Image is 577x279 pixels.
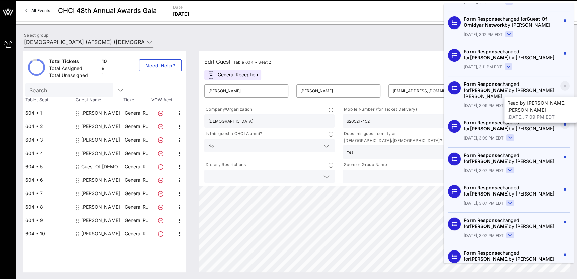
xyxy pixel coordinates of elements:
span: [DATE], 3:07 PM EDT [464,168,504,174]
input: Last Name* [300,86,376,96]
p: Does this guest identify as [DEMOGRAPHIC_DATA]/[DEMOGRAPHIC_DATA]? [343,130,467,144]
span: Ticket [123,97,150,103]
label: Select group [24,33,48,38]
div: Freddy Rodriguez [81,147,120,160]
div: Guest Of American Federation of State, County and Municipal Employees (AFSCME) [81,160,124,173]
span: Form Response [464,81,500,87]
div: 604 • 2 [23,120,73,133]
p: Dietary Restrictions [204,161,246,168]
div: Read by [PERSON_NAME] [PERSON_NAME] [507,99,574,113]
p: General R… [124,120,150,133]
span: [PERSON_NAME] [470,55,509,60]
p: General R… [124,173,150,187]
div: changed for by [PERSON_NAME] [464,49,560,61]
div: changed for by [PERSON_NAME] [464,250,560,262]
p: General R… [124,214,150,227]
span: Guest Name [73,97,123,103]
div: 604 • 3 [23,133,73,147]
span: Form Response [464,250,500,256]
span: [DATE], 3:02 PM EDT [464,233,504,239]
div: 604 • 9 [23,214,73,227]
span: Need Help? [145,63,176,68]
span: Form Response [464,49,500,54]
input: First Name* [208,86,284,96]
div: Andrea Rodriguez [81,214,120,227]
div: changed for by [PERSON_NAME] [PERSON_NAME] [464,81,560,99]
span: [DATE], 3:12 PM EDT [464,32,503,38]
span: Form Response [464,120,500,125]
span: Table, Seat [23,97,73,103]
div: 9 [102,65,107,73]
p: General R… [124,160,150,173]
p: General R… [124,187,150,200]
p: Sponsor Group Name [343,161,387,168]
div: Evelyn Haro [81,187,120,200]
p: [DATE] [173,11,189,17]
div: Adam Breihan [81,200,120,214]
p: General R… [124,106,150,120]
p: General R… [124,133,150,147]
p: Is this guest a CHCI Alumni? [204,130,262,137]
p: General R… [124,200,150,214]
div: 604 • 1 [23,106,73,120]
span: Form Response [464,217,500,223]
span: [PERSON_NAME] [470,126,509,131]
div: 604 • 7 [23,187,73,200]
div: 604 • 8 [23,200,73,214]
span: VOW Acct [150,97,173,103]
div: Yes [347,150,353,155]
span: [PERSON_NAME] [470,191,509,197]
span: Form Response [464,185,500,190]
span: Guest Of Omidyar Network [464,16,547,28]
div: Total Unassigned [49,72,99,80]
div: Emiliano Martinez [81,173,120,187]
div: No [208,144,214,148]
div: changed for by [PERSON_NAME] [464,185,560,197]
div: 604 • 4 [23,147,73,160]
div: Julia Santos [81,120,120,133]
div: Luis Diaz [81,227,120,240]
div: 1 [102,72,107,80]
span: [PERSON_NAME] [470,87,509,93]
div: changed for by [PERSON_NAME] [464,217,560,229]
span: [DATE], 3:11 PM EDT [464,64,502,70]
span: [DATE], 3:09 PM EDT [464,103,504,109]
p: Date [173,4,189,11]
div: 604 • 6 [23,173,73,187]
span: [PERSON_NAME] [470,158,509,164]
span: Form Response [464,152,500,158]
span: All Events [31,8,50,13]
div: Yes [343,145,473,159]
div: Total Tickets [49,58,99,66]
span: [PERSON_NAME] [470,256,509,262]
p: Company/Organization [204,106,252,113]
a: All Events [21,5,54,16]
div: 604 • 5 [23,160,73,173]
span: [DATE], 3:09 PM EDT [464,135,504,141]
div: Total Assigned [49,65,99,73]
div: changed for by [PERSON_NAME] [464,120,560,132]
span: CHCI 48th Annual Awards Gala [58,6,157,16]
div: Laura MacDonald [81,106,120,120]
span: [DATE], 7:09 PM EDT [507,114,555,120]
div: changed for by [PERSON_NAME] [464,152,560,164]
div: changed for by [PERSON_NAME] [464,16,560,28]
span: Table 604 • Seat 2 [233,60,271,65]
input: Email* [392,86,468,96]
div: 10 [102,58,107,66]
p: Mobile Number (for Ticket Delivery) [343,106,417,113]
span: Form Response [464,16,500,22]
div: Desiree Hoffman [81,133,120,147]
span: [DATE], 3:07 PM EDT [464,200,504,206]
div: Edit Guest [204,57,271,66]
p: General R… [124,227,150,240]
button: Need Help? [139,59,182,71]
div: No [204,139,335,152]
span: [PERSON_NAME] [470,223,509,229]
div: 604 • 10 [23,227,73,240]
p: General R… [124,147,150,160]
div: General Reception [204,70,261,80]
